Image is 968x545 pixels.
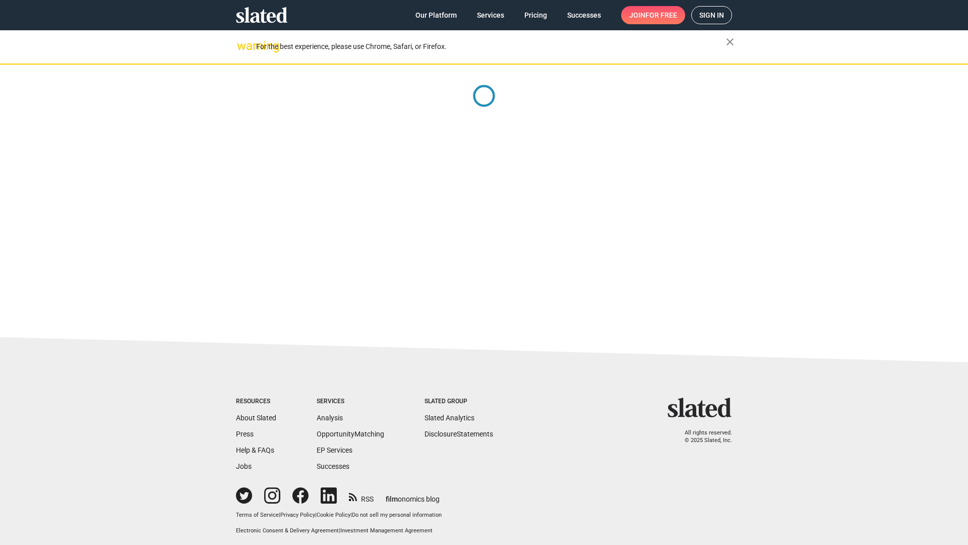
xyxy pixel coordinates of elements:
[236,527,339,534] a: Electronic Consent & Delivery Agreement
[425,430,493,438] a: DisclosureStatements
[516,6,555,24] a: Pricing
[629,6,677,24] span: Join
[317,446,352,454] a: EP Services
[477,6,504,24] span: Services
[236,446,274,454] a: Help & FAQs
[724,36,736,48] mat-icon: close
[317,414,343,422] a: Analysis
[317,430,384,438] a: OpportunityMatching
[469,6,512,24] a: Services
[315,512,317,518] span: |
[425,414,474,422] a: Slated Analytics
[237,40,249,52] mat-icon: warning
[559,6,609,24] a: Successes
[317,462,349,470] a: Successes
[674,429,732,444] p: All rights reserved. © 2025 Slated, Inc.
[236,398,276,406] div: Resources
[317,512,350,518] a: Cookie Policy
[691,6,732,24] a: Sign in
[236,462,252,470] a: Jobs
[339,527,340,534] span: |
[386,495,398,503] span: film
[236,512,279,518] a: Terms of Service
[699,7,724,24] span: Sign in
[256,40,726,53] div: For the best experience, please use Chrome, Safari, or Firefox.
[280,512,315,518] a: Privacy Policy
[236,430,254,438] a: Press
[340,527,433,534] a: Investment Management Agreement
[279,512,280,518] span: |
[236,414,276,422] a: About Slated
[415,6,457,24] span: Our Platform
[425,398,493,406] div: Slated Group
[386,486,440,504] a: filmonomics blog
[317,398,384,406] div: Services
[621,6,685,24] a: Joinfor free
[350,512,352,518] span: |
[567,6,601,24] span: Successes
[349,488,374,504] a: RSS
[407,6,465,24] a: Our Platform
[524,6,547,24] span: Pricing
[645,6,677,24] span: for free
[352,512,442,519] button: Do not sell my personal information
